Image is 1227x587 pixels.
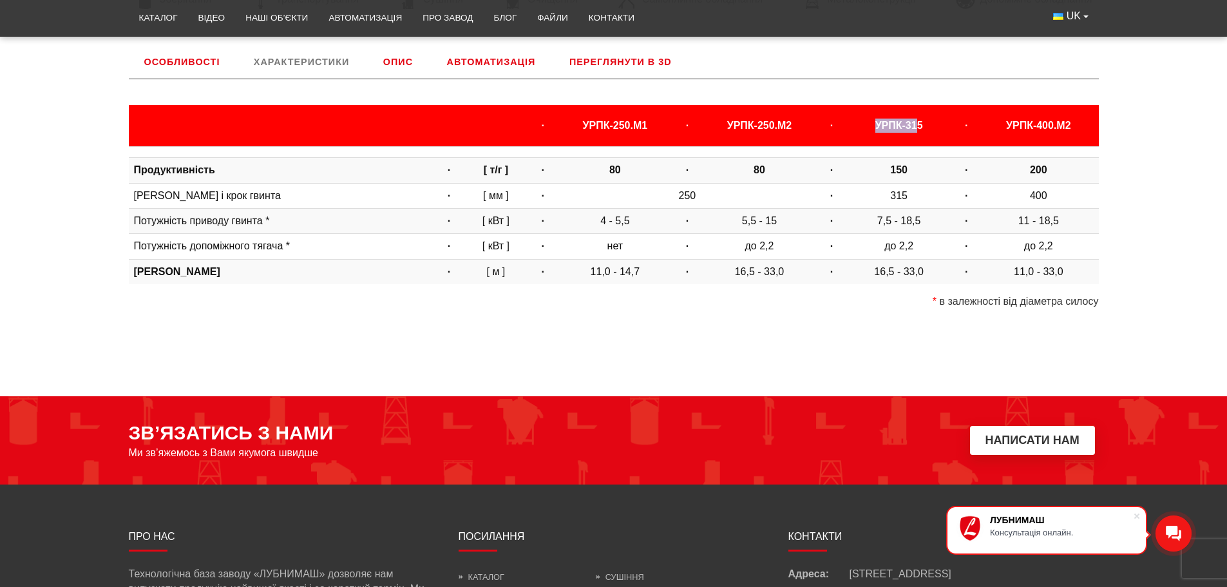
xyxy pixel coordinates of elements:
span: [ мм ] [483,190,509,201]
a: Опис [368,45,428,79]
b: [ т/г ] [484,164,509,175]
td: 11 - 18,5 [978,209,1098,234]
td: 16,5 - 33,0 [844,259,954,284]
td: 250 [555,183,819,208]
a: Відео [188,4,236,32]
a: Автоматизація [318,4,412,32]
td: 4 - 5,5 [555,209,675,234]
a: Файли [527,4,578,32]
th: УРПК-315 [844,105,954,146]
td: 11,0 - 14,7 [555,259,675,284]
span: силосу [1065,296,1098,307]
strong: · [448,164,450,175]
a: Каталог [129,4,188,32]
td: до 2,2 [844,234,954,259]
span: Посилання [459,531,525,542]
td: [PERSON_NAME] і крок гвинта [129,183,437,208]
span: Контакти [788,531,842,542]
strong: · [542,190,544,201]
strong: · [830,164,833,175]
strong: · [448,215,450,226]
td: 11,0 - 33,0 [978,259,1098,284]
span: Ми зв’яжемось з Вами якумога швидше [129,447,319,459]
strong: · [965,164,967,175]
th: УРПК-250.М2 [699,105,819,146]
b: 150 [890,164,908,175]
span: Адреса: [788,567,850,581]
strong: · [448,240,450,251]
a: Блог [483,4,527,32]
div: ЛУБНИМАШ [990,515,1133,525]
span: діаметра [1020,296,1062,307]
span: [ м ] [487,266,506,277]
strong: · [965,266,967,277]
strong: · [686,164,689,175]
strong: · [965,120,967,131]
button: Написати нам [970,426,1095,455]
td: до 2,2 [699,234,819,259]
td: 400 [978,183,1098,208]
strong: · [965,190,967,201]
strong: · [686,120,689,131]
strong: · [542,164,544,175]
b: 200 [1030,164,1047,175]
span: в [940,296,946,307]
a: Сушіння [596,572,644,582]
td: 7,5 - 18,5 [844,209,954,234]
strong: · [542,120,544,131]
strong: · [830,120,833,131]
strong: · [542,215,544,226]
span: [ кВт ] [482,215,509,226]
b: [PERSON_NAME] [134,266,220,277]
strong: · [830,240,833,251]
a: Характеристики [238,45,365,79]
span: залежності [948,296,1001,307]
strong: · [448,266,450,277]
a: Контакти [578,4,645,32]
td: 5,5 - 15 [699,209,819,234]
strong: · [686,215,689,226]
strong: · [686,240,689,251]
span: UK [1067,9,1081,23]
a: Наші об’єкти [235,4,318,32]
strong: · [830,266,833,277]
strong: · [965,215,967,226]
a: Автоматизація [432,45,551,79]
td: нет [555,234,675,259]
th: УРПК-250.М1 [555,105,675,146]
span: ЗВ’ЯЗАТИСЬ З НАМИ [129,422,334,444]
span: Про нас [129,531,175,542]
td: 315 [844,183,954,208]
button: UK [1043,4,1098,28]
strong: · [965,240,967,251]
strong: · [542,240,544,251]
a: Переглянути в 3D [554,45,687,79]
div: Консультація онлайн. [990,528,1133,537]
td: до 2,2 [978,234,1098,259]
span: від [1003,296,1017,307]
span: [ кВт ] [482,240,509,251]
strong: · [448,190,450,201]
b: 80 [754,164,765,175]
a: Про завод [412,4,483,32]
strong: · [830,215,833,226]
th: УРПК-400.М2 [978,105,1098,146]
td: 16,5 - 33,0 [699,259,819,284]
b: Продуктивність [134,164,215,175]
strong: · [830,190,833,201]
a: Каталог [459,572,504,582]
strong: · [542,266,544,277]
b: 80 [609,164,621,175]
span: [STREET_ADDRESS] [850,567,951,581]
td: Потужність приводу гвинта * [129,209,437,234]
td: Потужність допоміжного тягача * [129,234,437,259]
strong: · [686,266,689,277]
img: Українська [1053,13,1063,20]
a: Особливості [129,45,236,79]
